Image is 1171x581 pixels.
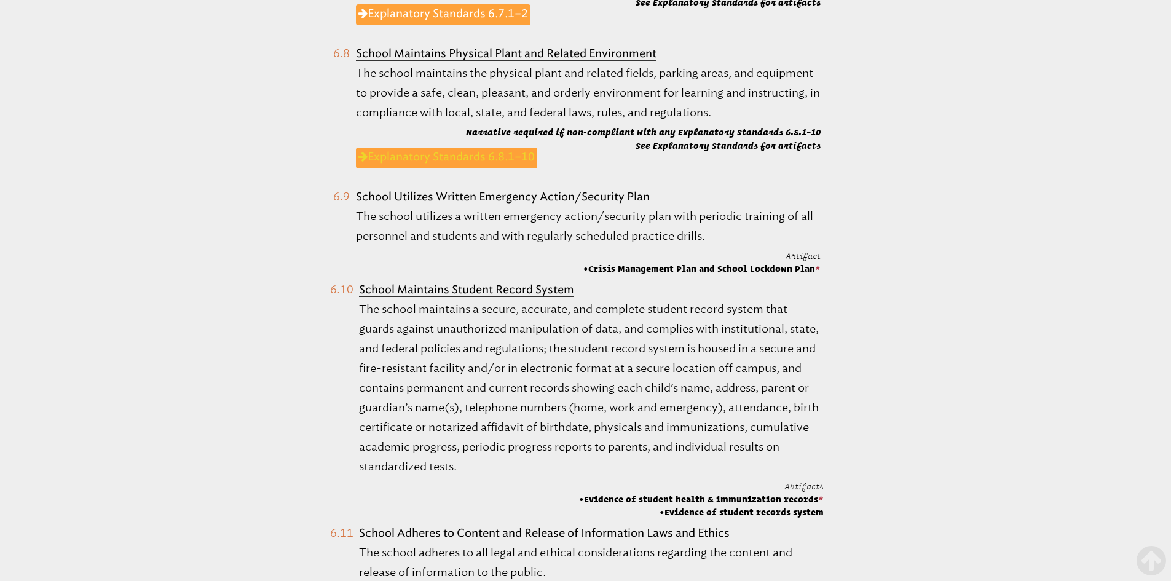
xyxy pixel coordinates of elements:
span: Artifacts [784,481,824,491]
b: School Utilizes Written Emergency Action/Security Plan [356,190,650,204]
span: Evidence of student records system [579,506,824,518]
b: School Maintains Student Record System [359,283,574,296]
p: The school maintains a secure, accurate, and complete student record system that guards against u... [359,299,824,476]
span: Artifact [786,251,821,261]
a: Explanatory Standards 6.8.1–10 [356,148,537,168]
span: Crisis Management Plan and School Lockdown Plan [583,263,821,275]
b: School Maintains Physical Plant and Related Environment [356,47,656,60]
a: Explanatory Standards 6.7.1–2 [356,4,530,25]
p: The school utilizes a written emergency action/security plan with periodic training of all person... [356,207,821,246]
b: School Adheres to Content and Release of Information Laws and Ethics [359,526,730,540]
b: Narrative required if non-compliant with any Explanatory Standards 6.8.1–10 [466,127,821,137]
p: The school maintains the physical plant and related fields, parking areas, and equipment to provi... [356,63,821,122]
b: See Explanatory Standards for artifacts [636,141,821,151]
span: Evidence of student health & immunization records [579,493,824,505]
